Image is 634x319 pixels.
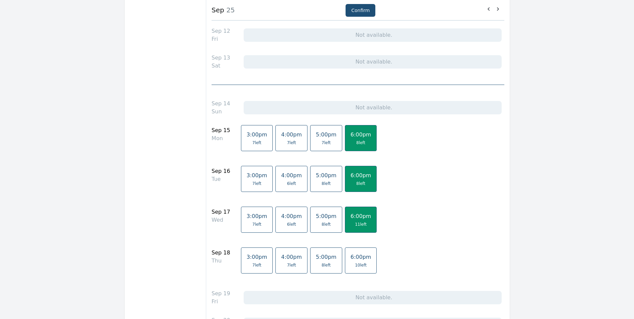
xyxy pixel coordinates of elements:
[252,140,261,145] span: 7 left
[356,181,365,186] span: 8 left
[287,262,296,268] span: 7 left
[355,262,367,268] span: 10 left
[212,134,230,142] div: Mon
[356,140,365,145] span: 8 left
[252,222,261,227] span: 7 left
[212,100,230,108] div: Sep 14
[212,249,230,257] div: Sep 18
[212,167,230,175] div: Sep 16
[212,54,230,62] div: Sep 13
[322,140,331,145] span: 7 left
[287,181,296,186] span: 6 left
[224,6,235,14] span: 25
[247,213,267,219] span: 3:00pm
[212,290,230,298] div: Sep 19
[351,172,371,179] span: 6:00pm
[281,254,302,260] span: 4:00pm
[322,222,331,227] span: 8 left
[212,27,230,35] div: Sep 12
[316,131,337,138] span: 5:00pm
[351,213,371,219] span: 6:00pm
[247,131,267,138] span: 3:00pm
[212,6,224,14] strong: Sep
[244,291,502,304] div: Not available.
[212,216,230,224] div: Wed
[244,28,502,42] div: Not available.
[247,172,267,179] span: 3:00pm
[212,298,230,306] div: Fri
[351,254,371,260] span: 6:00pm
[287,140,296,145] span: 7 left
[355,222,367,227] span: 11 left
[212,126,230,134] div: Sep 15
[346,4,375,17] button: Confirm
[244,101,502,114] div: Not available.
[281,213,302,219] span: 4:00pm
[212,257,230,265] div: Thu
[244,55,502,69] div: Not available.
[351,131,371,138] span: 6:00pm
[247,254,267,260] span: 3:00pm
[316,254,337,260] span: 5:00pm
[316,172,337,179] span: 5:00pm
[287,222,296,227] span: 6 left
[281,172,302,179] span: 4:00pm
[252,262,261,268] span: 7 left
[212,175,230,183] div: Tue
[252,181,261,186] span: 7 left
[212,62,230,70] div: Sat
[322,181,331,186] span: 8 left
[322,262,331,268] span: 8 left
[281,131,302,138] span: 4:00pm
[316,213,337,219] span: 5:00pm
[212,108,230,116] div: Sun
[212,35,230,43] div: Fri
[212,208,230,216] div: Sep 17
